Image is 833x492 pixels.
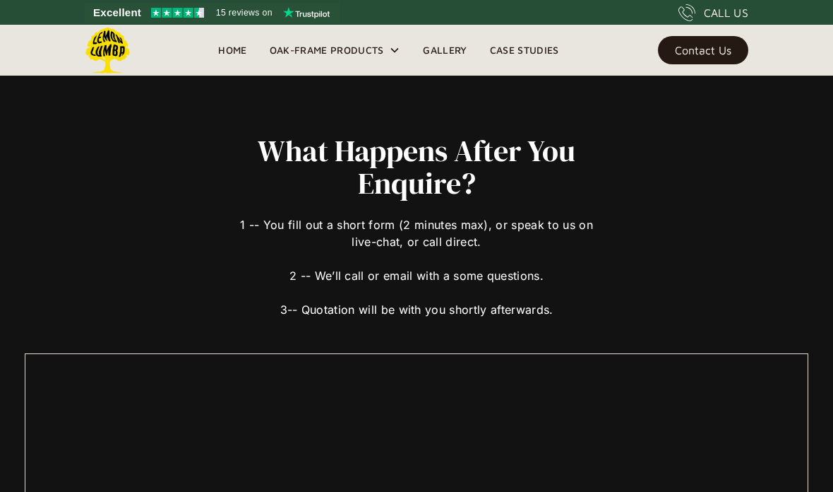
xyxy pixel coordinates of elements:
[658,36,748,64] a: Contact Us
[85,3,340,23] a: See Lemon Lumba reviews on Trustpilot
[479,40,570,61] a: Case Studies
[258,25,412,76] div: Oak-Frame Products
[678,4,748,21] a: CALL US
[412,40,478,61] a: Gallery
[216,4,272,21] span: 15 reviews on
[704,4,748,21] div: CALL US
[234,199,599,318] div: 1 -- You fill out a short form (2 minutes max), or speak to us on live-chat, or call direct. 2 --...
[270,42,384,59] div: Oak-Frame Products
[151,8,204,18] img: Trustpilot 4.5 stars
[234,134,599,199] h2: What Happens After You Enquire?
[283,7,330,18] img: Trustpilot logo
[93,4,141,21] span: Excellent
[207,40,258,61] a: Home
[675,45,731,55] div: Contact Us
